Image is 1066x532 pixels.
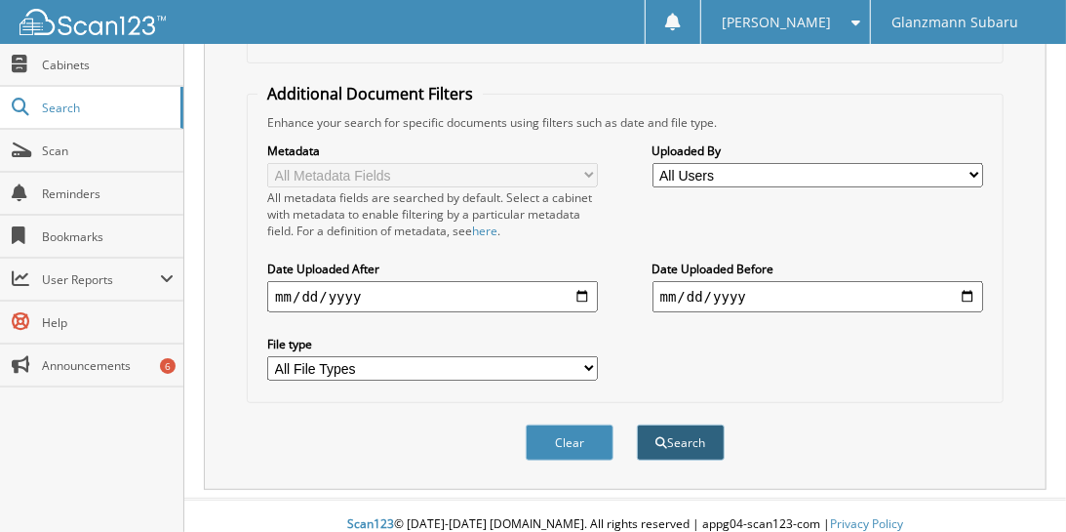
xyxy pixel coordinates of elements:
div: 6 [160,358,176,374]
a: here [472,223,497,239]
span: Bookmarks [42,228,174,245]
span: Reminders [42,185,174,202]
span: Scan [42,143,174,159]
span: User Reports [42,271,160,288]
span: Announcements [42,357,174,374]
span: Help [42,314,174,331]
input: start [267,281,598,312]
label: Date Uploaded Before [652,261,983,277]
img: scan123-logo-white.svg [20,9,166,35]
label: Metadata [267,143,598,159]
input: end [652,281,983,312]
span: [PERSON_NAME] [722,17,831,28]
legend: Additional Document Filters [257,83,483,104]
label: Uploaded By [652,143,983,159]
button: Clear [526,425,613,461]
span: Scan123 [347,515,394,532]
span: Glanzmann Subaru [891,17,1018,28]
a: Privacy Policy [830,515,903,532]
span: Search [42,100,171,116]
span: Cabinets [42,57,174,73]
div: Enhance your search for specific documents using filters such as date and file type. [257,114,993,131]
button: Search [637,425,725,461]
div: All metadata fields are searched by default. Select a cabinet with metadata to enable filtering b... [267,189,598,239]
label: File type [267,336,598,352]
iframe: Chat Widget [968,438,1066,532]
label: Date Uploaded After [267,261,598,277]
